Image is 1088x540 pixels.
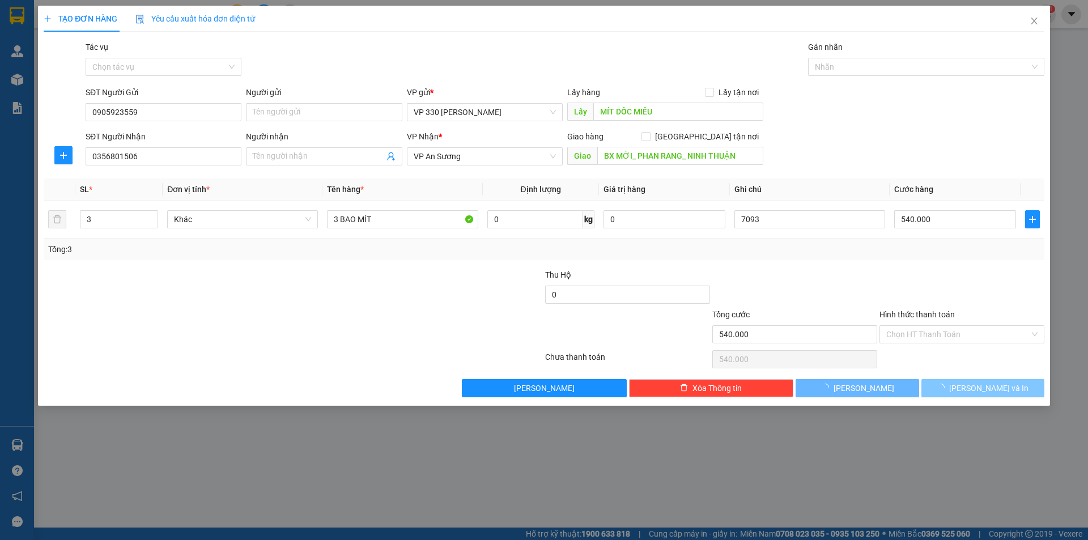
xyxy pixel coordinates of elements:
span: loading [821,384,834,392]
span: DĐ: [10,59,26,71]
span: Định lượng [521,185,561,194]
span: Xóa Thông tin [692,382,742,394]
button: deleteXóa Thông tin [629,379,794,397]
button: delete [48,210,66,228]
label: Hình thức thanh toán [879,310,955,319]
button: [PERSON_NAME] [796,379,919,397]
button: plus [54,146,73,164]
span: loading [937,384,949,392]
span: Lấy hàng [567,88,600,97]
span: Yêu cầu xuất hóa đơn điện tử [135,14,255,23]
div: SĐT Người Gửi [86,86,241,99]
span: Giao [567,147,597,165]
th: Ghi chú [730,178,890,201]
span: Tổng cước [712,310,750,319]
button: Close [1018,6,1050,37]
button: [PERSON_NAME] [462,379,627,397]
span: plus [55,151,72,160]
input: Dọc đường [597,147,763,165]
span: Lấy tận nơi [714,86,763,99]
span: [PERSON_NAME] và In [949,382,1028,394]
div: Tổng: 3 [48,243,420,256]
span: plus [1026,215,1039,224]
label: Gán nhãn [808,42,843,52]
span: kg [583,210,594,228]
span: Cước hàng [894,185,933,194]
input: Dọc đường [593,103,763,121]
div: VP An Sương [108,10,188,37]
span: VP Nhận [407,132,439,141]
img: icon [135,15,144,24]
span: Thu Hộ [545,270,571,279]
div: VP 330 [PERSON_NAME] [10,10,100,37]
span: VP An Sương [414,148,556,165]
span: Giao hàng [567,132,603,141]
button: [PERSON_NAME] và In [921,379,1044,397]
span: Lấy [567,103,593,121]
span: [GEOGRAPHIC_DATA] tận nơi [651,130,763,143]
input: 0 [603,210,725,228]
span: Nhận: [108,11,135,23]
span: SL [80,185,89,194]
div: SĐT Người Nhận [86,130,241,143]
div: 0339487705 [108,37,188,53]
span: [PERSON_NAME] [834,382,894,394]
span: VP CAM THUỶ [10,53,89,92]
div: Người nhận [246,130,402,143]
label: Tác vụ [86,42,108,52]
span: Giá trị hàng [603,185,645,194]
span: Đơn vị tính [167,185,210,194]
span: delete [680,384,688,393]
div: Người gửi [246,86,402,99]
span: Khác [174,211,311,228]
div: VP gửi [407,86,563,99]
span: TẠO ĐƠN HÀNG [44,14,117,23]
div: Chưa thanh toán [544,351,711,371]
input: VD: Bàn, Ghế [327,210,478,228]
span: [PERSON_NAME] [514,382,575,394]
input: Ghi Chú [734,210,885,228]
span: VP 330 Lê Duẫn [414,104,556,121]
div: 0973872236 [10,37,100,53]
span: user-add [386,152,396,161]
span: Gửi: [10,11,27,23]
span: close [1030,16,1039,25]
button: plus [1025,210,1040,228]
span: plus [44,15,52,23]
span: Tên hàng [327,185,364,194]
